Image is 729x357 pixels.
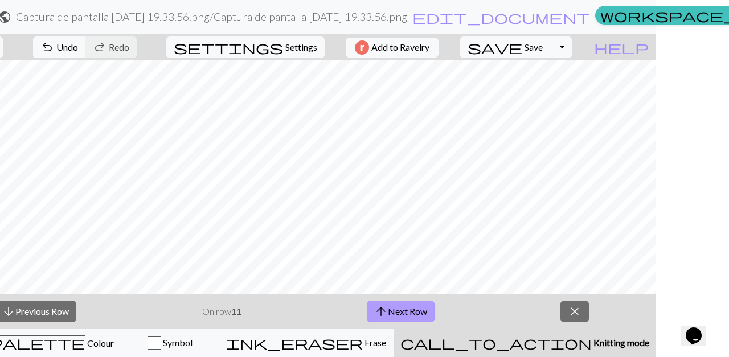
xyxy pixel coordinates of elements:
[681,311,718,346] iframe: chat widget
[568,303,581,319] span: close
[285,40,317,54] span: Settings
[346,38,439,58] button: Add to Ravelry
[231,306,241,317] strong: 11
[412,9,590,25] span: edit_document
[592,337,649,348] span: Knitting mode
[2,303,15,319] span: arrow_downward
[374,303,388,319] span: arrow_upward
[219,329,394,357] button: Erase
[468,39,522,55] span: save
[174,40,283,54] i: Settings
[400,335,592,351] span: call_to_action
[202,305,241,318] p: On row
[166,36,325,58] button: SettingsSettings
[161,337,193,348] span: Symbol
[367,301,435,322] button: Next Row
[371,40,429,55] span: Add to Ravelry
[226,335,363,351] span: ink_eraser
[394,329,656,357] button: Knitting mode
[33,36,86,58] button: Undo
[40,39,54,55] span: undo
[355,40,369,55] img: Ravelry
[460,36,551,58] button: Save
[363,337,386,348] span: Erase
[16,10,407,23] h2: Captura de pantalla [DATE] 19.33.56.png / Captura de pantalla [DATE] 19.33.56.png
[121,329,219,357] button: Symbol
[174,39,283,55] span: settings
[594,39,649,55] span: help
[56,42,78,52] span: Undo
[85,338,114,348] span: Colour
[525,42,543,52] span: Save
